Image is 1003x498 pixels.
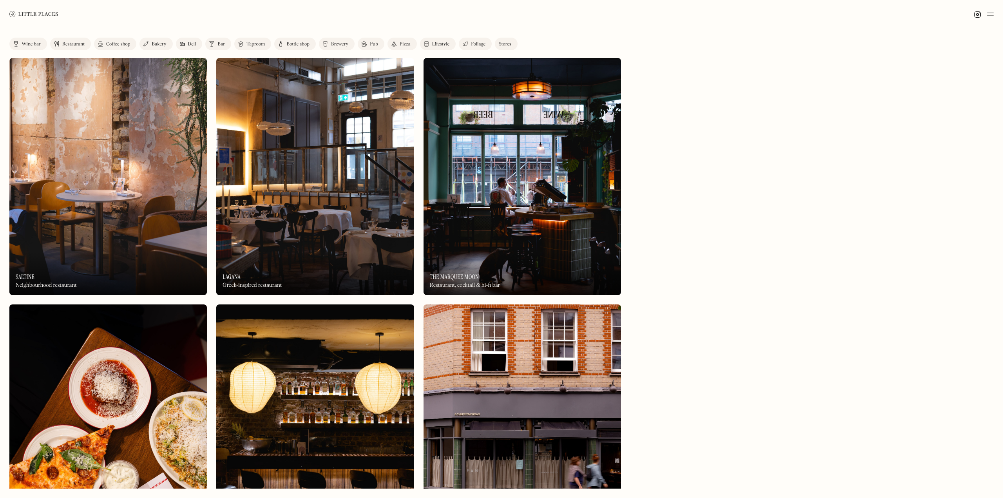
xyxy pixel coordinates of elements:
[9,38,47,50] a: Wine bar
[22,42,41,47] div: Wine bar
[50,38,91,50] a: Restaurant
[471,42,485,47] div: Foliage
[370,42,378,47] div: Pub
[9,58,207,295] a: SaltineSaltineSaltineNeighbourhood restaurant
[139,38,172,50] a: Bakery
[430,282,500,289] div: Restaurant, cocktail & hi-fi bar
[246,42,265,47] div: Taproom
[217,42,225,47] div: Bar
[176,38,203,50] a: Deli
[400,42,411,47] div: Pizza
[459,38,492,50] a: Foliage
[9,58,207,295] img: Saltine
[223,273,241,281] h3: Lagana
[420,38,456,50] a: Lifestyle
[331,42,348,47] div: Brewery
[430,273,479,281] h3: The Marquee Moon
[319,38,355,50] a: Brewery
[106,42,130,47] div: Coffee shop
[152,42,166,47] div: Bakery
[424,58,621,295] a: The Marquee MoonThe Marquee MoonThe Marquee MoonRestaurant, cocktail & hi-fi bar
[216,58,414,295] a: LaganaLaganaLaganaGreek-inspired restaurant
[16,282,77,289] div: Neighbourhood restaurant
[432,42,449,47] div: Lifestyle
[205,38,231,50] a: Bar
[286,42,310,47] div: Bottle shop
[274,38,316,50] a: Bottle shop
[62,42,85,47] div: Restaurant
[358,38,384,50] a: Pub
[424,58,621,295] img: The Marquee Moon
[495,38,518,50] a: Stores
[234,38,271,50] a: Taproom
[16,273,34,281] h3: Saltine
[387,38,417,50] a: Pizza
[223,282,282,289] div: Greek-inspired restaurant
[499,42,511,47] div: Stores
[216,58,414,295] img: Lagana
[94,38,136,50] a: Coffee shop
[188,42,196,47] div: Deli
